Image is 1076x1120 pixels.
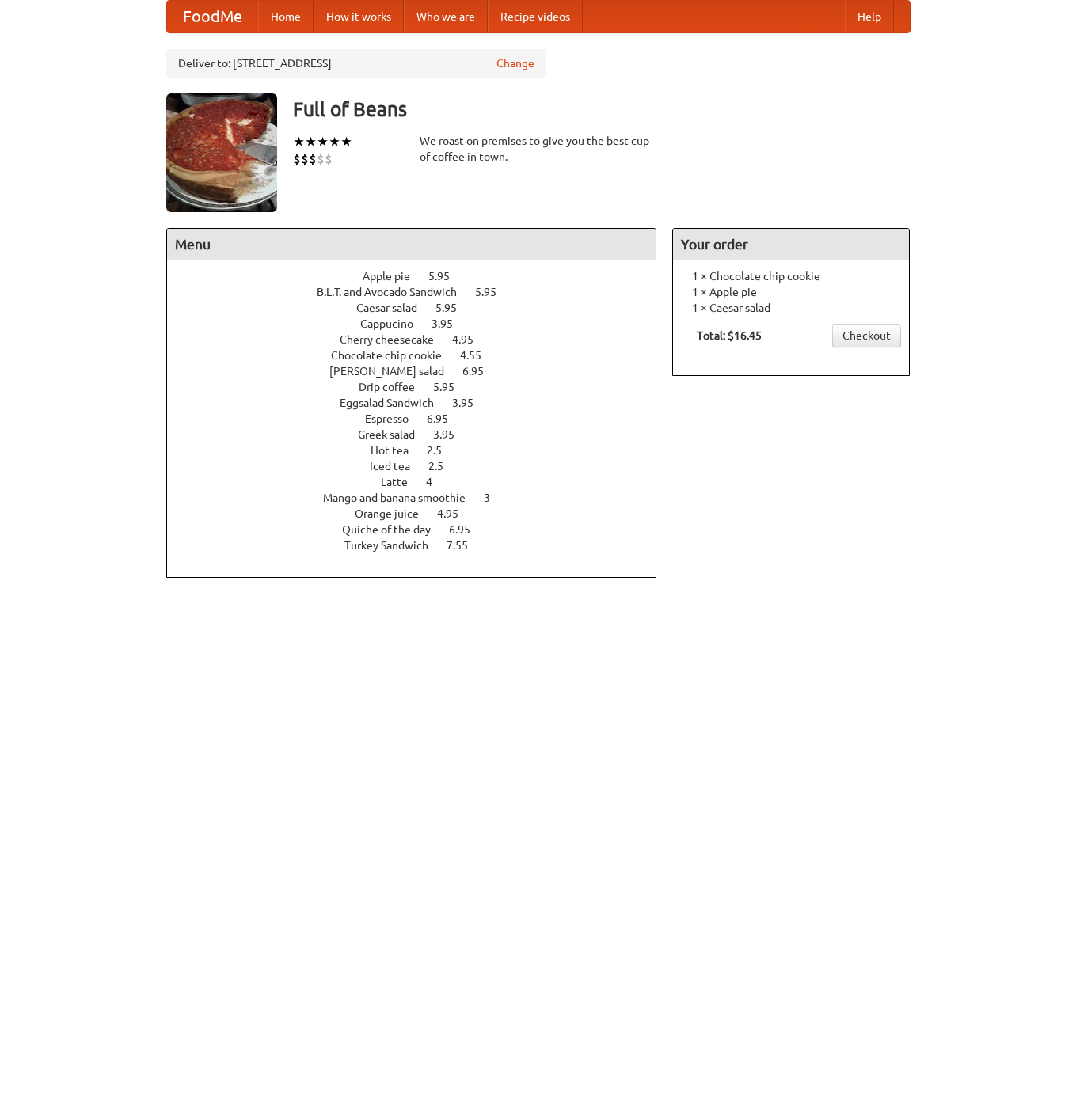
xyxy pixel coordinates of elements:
[433,428,470,441] span: 3.95
[358,428,484,441] a: Greek salad 3.95
[167,1,258,32] a: FoodMe
[167,229,656,260] h4: Menu
[370,460,426,473] span: Iced tea
[427,412,464,425] span: 6.95
[340,133,352,150] li: ★
[258,1,314,32] a: Home
[381,476,424,488] span: Latte
[435,302,473,314] span: 5.95
[427,444,458,457] span: 2.5
[340,333,503,346] a: Cherry cheesecake 4.95
[355,507,435,520] span: Orange juice
[293,150,301,168] li: $
[358,428,431,441] span: Greek salad
[681,268,901,284] li: 1 × Chocolate chip cookie
[371,444,471,457] a: Hot tea 2.5
[340,333,450,346] span: Cherry cheesecake
[356,302,486,314] a: Caesar salad 5.95
[331,349,511,362] a: Chocolate chip cookie 4.55
[832,324,901,347] a: Checkout
[344,539,444,552] span: Turkey Sandwich
[355,507,488,520] a: Orange juice 4.95
[673,229,909,260] h4: Your order
[317,150,325,168] li: $
[420,133,657,165] div: We roast on premises to give you the best cup of coffee in town.
[329,365,513,378] a: [PERSON_NAME] salad 6.95
[323,492,519,504] a: Mango and banana smoothie 3
[360,317,482,330] a: Cappucino 3.95
[317,133,329,150] li: ★
[325,150,333,168] li: $
[359,381,431,393] span: Drip coffee
[323,492,481,504] span: Mango and banana smoothie
[359,381,484,393] a: Drip coffee 5.95
[428,460,459,473] span: 2.5
[845,1,894,32] a: Help
[344,539,497,552] a: Turkey Sandwich 7.55
[317,286,526,298] a: B.L.T. and Avocado Sandwich 5.95
[426,476,448,488] span: 4
[363,270,479,283] a: Apple pie 5.95
[293,93,911,125] h3: Full of Beans
[381,476,462,488] a: Latte 4
[301,150,309,168] li: $
[432,317,469,330] span: 3.95
[488,1,583,32] a: Recipe videos
[449,523,486,536] span: 6.95
[166,49,546,78] div: Deliver to: [STREET_ADDRESS]
[697,329,762,342] b: Total: $16.45
[370,460,473,473] a: Iced tea 2.5
[329,365,460,378] span: [PERSON_NAME] salad
[428,270,466,283] span: 5.95
[452,397,489,409] span: 3.95
[305,133,317,150] li: ★
[365,412,477,425] a: Espresso 6.95
[342,523,447,536] span: Quiche of the day
[371,444,424,457] span: Hot tea
[340,397,503,409] a: Eggsalad Sandwich 3.95
[365,412,424,425] span: Espresso
[681,300,901,316] li: 1 × Caesar salad
[356,302,433,314] span: Caesar salad
[447,539,484,552] span: 7.55
[496,55,534,71] a: Change
[166,93,277,212] img: angular.jpg
[484,492,506,504] span: 3
[329,133,340,150] li: ★
[342,523,500,536] a: Quiche of the day 6.95
[360,317,429,330] span: Cappucino
[340,397,450,409] span: Eggsalad Sandwich
[314,1,404,32] a: How it works
[681,284,901,300] li: 1 × Apple pie
[452,333,489,346] span: 4.95
[317,286,473,298] span: B.L.T. and Avocado Sandwich
[331,349,458,362] span: Chocolate chip cookie
[437,507,474,520] span: 4.95
[293,133,305,150] li: ★
[433,381,470,393] span: 5.95
[363,270,426,283] span: Apple pie
[309,150,317,168] li: $
[475,286,512,298] span: 5.95
[404,1,488,32] a: Who we are
[462,365,500,378] span: 6.95
[460,349,497,362] span: 4.55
